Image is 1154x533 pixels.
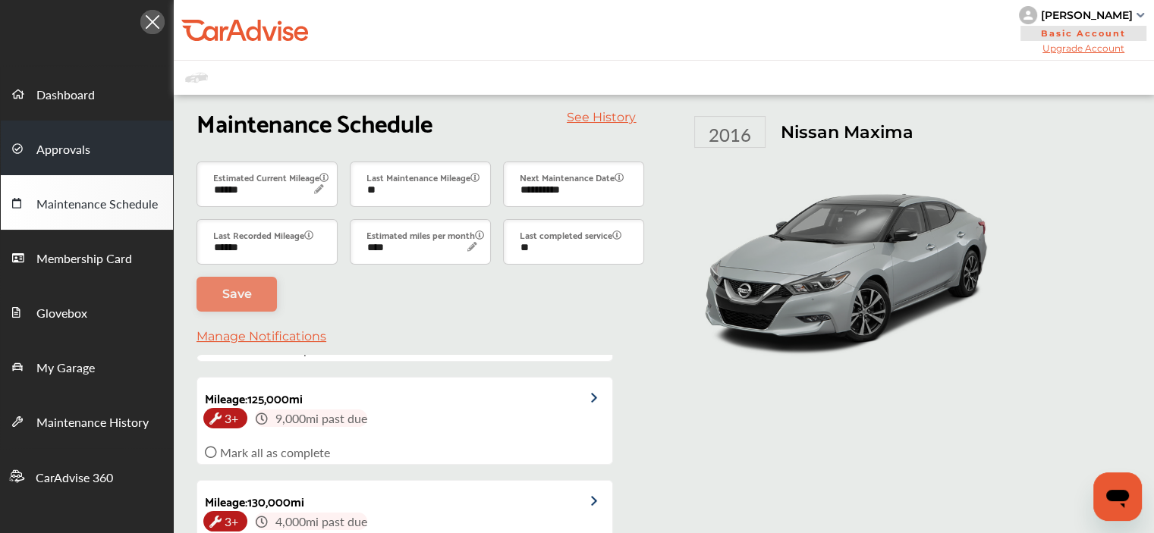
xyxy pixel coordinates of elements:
[197,481,304,511] div: Mileage : 130,000 mi
[567,110,636,124] a: See History
[36,195,158,215] span: Maintenance Schedule
[36,469,113,488] span: CarAdvise 360
[1,339,173,393] a: My Garage
[213,169,329,185] label: Estimated Current Mileage
[366,227,484,243] label: Estimated miles per month
[1020,26,1146,41] span: Basic Account
[1137,13,1144,17] img: sCxJUJ+qAmfqhQGDUl18vwLg4ZYJ6CxN7XmbOMBAAAAAElFTkSuQmCC
[520,169,624,185] label: Next Maintenance Date
[140,10,165,34] img: Icon.5fd9dcc7.svg
[36,86,95,105] span: Dashboard
[1019,6,1037,24] img: knH8PDtVvWoAbQRylUukY18CTiRevjo20fAtgn5MLBQj4uumYvk2MzTtcAIzfGAtb1XOLVMAvhLuqoNAbL4reqehy0jehNKdM...
[591,496,612,506] img: grCAAAAAElFTkSuQmCC
[1041,8,1133,22] div: [PERSON_NAME]
[1,66,173,121] a: Dashboard
[185,68,208,87] img: placeholder_car.fcab19be.svg
[36,249,132,269] span: Membership Card
[694,116,766,148] div: 2016
[272,409,367,427] span: 9,000 mi past due
[213,227,313,243] label: Last Recorded Mileage
[591,393,612,403] img: grCAAAAAElFTkSuQmCC
[222,287,252,301] span: Save
[694,154,998,381] img: 10489_st0640_046.jpg
[1,284,173,339] a: Glovebox
[197,378,612,441] a: Mileage:125,000mi3+ 9,000mi past due
[520,227,621,243] label: Last completed service
[36,140,90,160] span: Approvals
[222,406,241,430] span: 3+
[1093,472,1142,521] iframe: Button to launch messaging window
[220,444,330,461] span: Mark all as complete
[272,513,367,530] span: 4,000 mi past due
[222,509,241,533] span: 3+
[781,121,913,143] h1: Nissan Maxima
[36,304,87,324] span: Glovebox
[1,393,173,448] a: Maintenance History
[1,230,173,284] a: Membership Card
[197,277,277,312] a: Save
[1,175,173,230] a: Maintenance Schedule
[197,329,326,343] a: Manage Notifications
[1019,42,1148,54] span: Upgrade Account
[197,378,303,408] div: Mileage : 125,000 mi
[36,359,95,378] span: My Garage
[36,413,149,433] span: Maintenance History
[1,121,173,175] a: Approvals
[366,169,480,185] label: Last Maintenance Mileage
[197,106,432,137] h1: Maintenance Schedule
